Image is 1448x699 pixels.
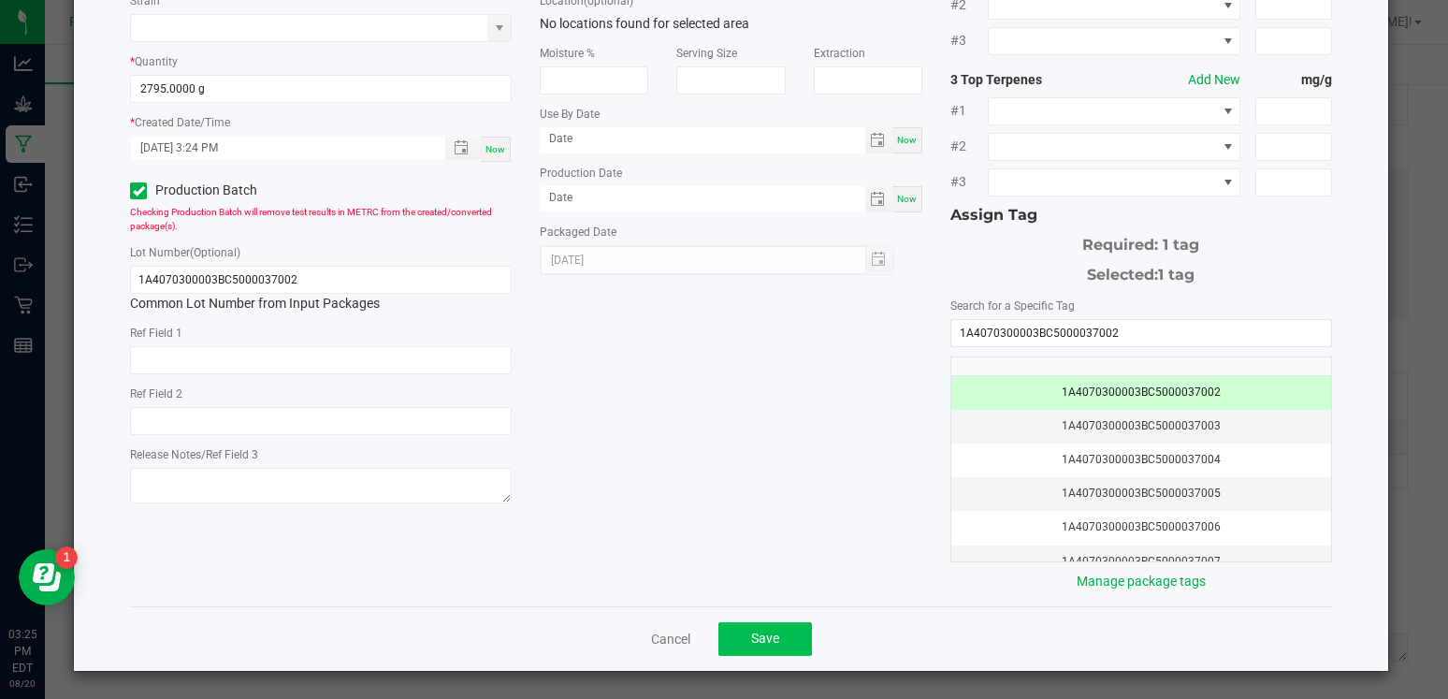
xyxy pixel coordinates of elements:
span: #3 [950,31,989,51]
a: Cancel [651,630,690,648]
div: Selected: [950,256,1332,286]
input: Date [540,127,864,151]
label: Serving Size [676,45,737,62]
input: Created Datetime [131,137,425,160]
a: Manage package tags [1077,574,1206,589]
span: Toggle popup [445,137,482,160]
label: Moisture % [540,45,595,62]
div: 1A4070300003BC5000037002 [963,384,1320,401]
span: Now [897,194,917,204]
label: Use By Date [540,106,600,123]
span: #1 [950,101,989,121]
label: Search for a Specific Tag [950,298,1075,314]
span: (Optional) [190,246,240,259]
button: Add New [1188,70,1240,90]
div: Assign Tag [950,204,1332,226]
span: No locations found for selected area [540,16,749,31]
div: Common Lot Number from Input Packages [130,266,512,313]
label: Production Date [540,165,622,182]
span: 1 tag [1158,266,1195,284]
span: Save [751,631,779,646]
div: 1A4070300003BC5000037005 [963,485,1320,502]
input: Date [540,186,864,210]
div: 1A4070300003BC5000037004 [963,451,1320,469]
iframe: Resource center [19,549,75,605]
label: Extraction [814,45,865,62]
iframe: Resource center unread badge [55,546,78,569]
div: 1A4070300003BC5000037007 [963,553,1320,571]
label: Ref Field 2 [130,386,182,402]
strong: mg/g [1255,70,1332,90]
label: Ref Field 1 [130,325,182,342]
span: Now [897,135,917,145]
label: Quantity [135,53,178,70]
div: 1A4070300003BC5000037003 [963,417,1320,435]
span: Toggle calendar [865,186,892,212]
div: 1A4070300003BC5000037006 [963,518,1320,536]
span: Checking Production Batch will remove test results in METRC from the created/converted package(s). [130,207,492,231]
div: Required: 1 tag [950,226,1332,256]
span: Toggle calendar [865,127,892,153]
strong: 3 Top Terpenes [950,70,1103,90]
button: Save [718,622,812,656]
span: #3 [950,172,989,192]
label: Lot Number [130,244,240,261]
label: Created Date/Time [135,114,230,131]
label: Production Batch [130,181,307,200]
span: NO DATA FOUND [988,27,1240,55]
label: Release Notes/Ref Field 3 [130,446,258,463]
label: Packaged Date [540,224,616,240]
span: #2 [950,137,989,156]
span: Now [485,144,505,154]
